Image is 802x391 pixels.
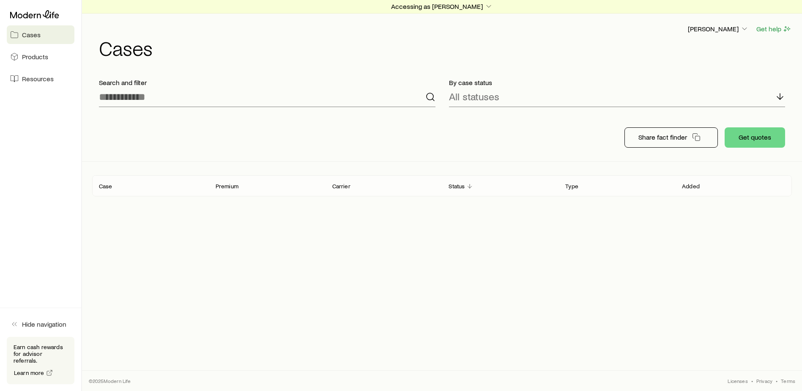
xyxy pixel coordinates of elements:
a: Licenses [728,377,747,384]
span: Resources [22,74,54,83]
p: Accessing as [PERSON_NAME] [391,2,493,11]
button: [PERSON_NAME] [687,24,749,34]
p: Type [565,183,578,190]
button: Hide navigation [7,315,74,333]
a: Terms [781,377,795,384]
div: Earn cash rewards for advisor referrals.Learn more [7,337,74,384]
p: [PERSON_NAME] [688,25,749,33]
span: Products [22,52,48,61]
button: Share fact finder [624,127,718,148]
p: Premium [216,183,238,190]
a: Resources [7,69,74,88]
span: Cases [22,30,41,39]
p: By case status [449,78,786,87]
span: • [776,377,777,384]
p: All statuses [449,91,499,102]
button: Get quotes [725,127,785,148]
span: • [751,377,753,384]
div: Client cases [92,175,792,196]
p: Earn cash rewards for advisor referrals. [14,344,68,364]
span: Hide navigation [22,320,66,328]
a: Products [7,47,74,66]
p: Carrier [332,183,350,190]
p: Case [99,183,112,190]
span: Learn more [14,370,44,376]
p: Share fact finder [638,133,687,141]
h1: Cases [99,38,792,58]
p: Added [682,183,700,190]
p: Search and filter [99,78,435,87]
p: Status [449,183,465,190]
a: Cases [7,25,74,44]
p: © 2025 Modern Life [89,377,131,384]
a: Privacy [756,377,772,384]
button: Get help [756,24,792,34]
